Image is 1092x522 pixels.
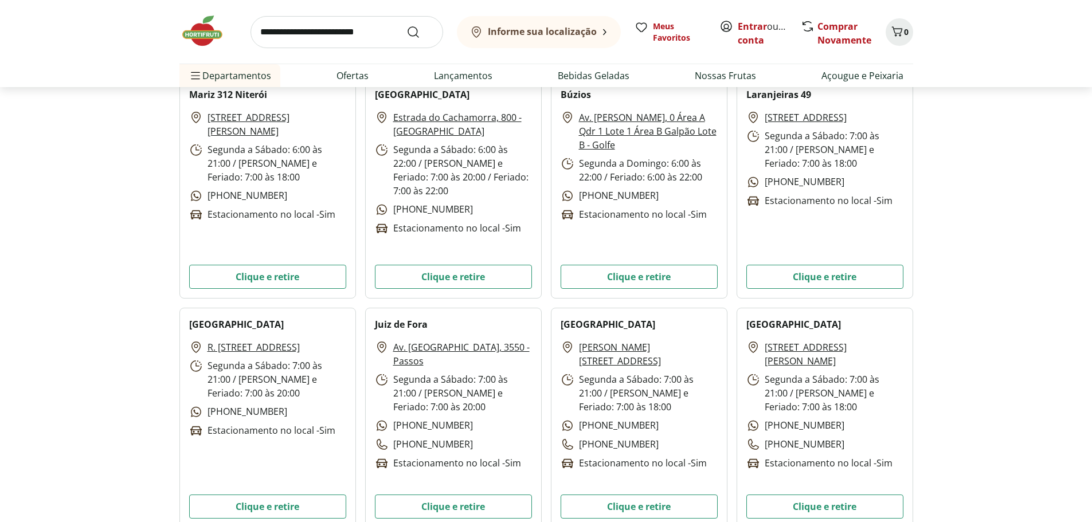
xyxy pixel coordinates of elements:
h2: [GEOGRAPHIC_DATA] [375,88,469,101]
button: Clique e retire [561,265,718,289]
p: [PHONE_NUMBER] [746,175,844,189]
h2: Laranjeiras 49 [746,88,811,101]
a: [STREET_ADDRESS][PERSON_NAME] [208,111,346,138]
button: Carrinho [886,18,913,46]
h2: Mariz 312 Niterói [189,88,267,101]
p: Segunda a Sábado: 7:00 às 21:00 / [PERSON_NAME] e Feriado: 7:00 às 18:00 [746,129,903,170]
a: [STREET_ADDRESS] [765,111,847,124]
p: [PHONE_NUMBER] [561,418,659,433]
a: Estrada do Cachamorra, 800 - [GEOGRAPHIC_DATA] [393,111,532,138]
a: [PERSON_NAME][STREET_ADDRESS] [579,340,718,368]
span: 0 [904,26,909,37]
button: Clique e retire [375,265,532,289]
a: Açougue e Peixaria [821,69,903,83]
p: Segunda a Sábado: 6:00 às 21:00 / [PERSON_NAME] e Feriado: 7:00 às 18:00 [189,143,346,184]
h2: Búzios [561,88,591,101]
input: search [251,16,443,48]
p: Segunda a Sábado: 7:00 às 21:00 / [PERSON_NAME] e Feriado: 7:00 às 20:00 [189,359,346,400]
p: [PHONE_NUMBER] [189,405,287,419]
span: ou [738,19,789,47]
a: Nossas Frutas [695,69,756,83]
p: Estacionamento no local - Sim [561,456,707,470]
img: Hortifruti [179,14,237,48]
p: Estacionamento no local - Sim [746,456,893,470]
a: Meus Favoritos [635,21,706,44]
a: Comprar Novamente [817,20,871,46]
p: Segunda a Sábado: 7:00 às 21:00 / [PERSON_NAME] e Feriado: 7:00 às 18:00 [746,372,903,414]
button: Submit Search [406,25,434,39]
button: Clique e retire [561,494,718,519]
p: Estacionamento no local - Sim [561,207,707,222]
a: Entrar [738,20,767,33]
p: [PHONE_NUMBER] [746,418,844,433]
p: [PHONE_NUMBER] [375,418,473,433]
h2: [GEOGRAPHIC_DATA] [746,317,841,331]
p: Segunda a Sábado: 7:00 às 21:00 / [PERSON_NAME] e Feriado: 7:00 às 18:00 [561,372,718,414]
p: Segunda a Sábado: 7:00 às 21:00 / [PERSON_NAME] e Feriado: 7:00 às 20:00 [375,372,532,414]
h2: Juiz de Fora [375,317,428,331]
p: Segunda a Domingo: 6:00 às 22:00 / Feriado: 6:00 às 22:00 [561,156,718,184]
a: Av. [PERSON_NAME], 0 Área A Qdr 1 Lote 1 Área B Galpão Lote B - Golfe [579,111,718,152]
p: [PHONE_NUMBER] [189,189,287,203]
h2: [GEOGRAPHIC_DATA] [561,317,655,331]
p: [PHONE_NUMBER] [375,202,473,217]
span: Departamentos [189,62,271,89]
button: Clique e retire [189,494,346,519]
p: Estacionamento no local - Sim [375,456,521,470]
p: Estacionamento no local - Sim [189,207,335,222]
button: Informe sua localização [457,16,621,48]
p: [PHONE_NUMBER] [746,437,844,452]
span: Meus Favoritos [653,21,706,44]
button: Menu [189,62,202,89]
a: [STREET_ADDRESS][PERSON_NAME] [765,340,903,368]
a: R. [STREET_ADDRESS] [208,340,300,354]
p: [PHONE_NUMBER] [375,437,473,452]
button: Clique e retire [746,265,903,289]
p: [PHONE_NUMBER] [561,437,659,452]
button: Clique e retire [746,494,903,519]
a: Criar conta [738,20,801,46]
button: Clique e retire [375,494,532,519]
p: [PHONE_NUMBER] [561,189,659,203]
p: Estacionamento no local - Sim [746,194,893,208]
a: Av. [GEOGRAPHIC_DATA], 3550 - Passos [393,340,532,368]
a: Bebidas Geladas [558,69,629,83]
button: Clique e retire [189,265,346,289]
p: Estacionamento no local - Sim [375,221,521,236]
a: Ofertas [336,69,369,83]
p: Estacionamento no local - Sim [189,423,335,438]
b: Informe sua localização [488,25,597,38]
p: Segunda a Sábado: 6:00 às 22:00 / [PERSON_NAME] e Feriado: 7:00 às 20:00 / Feriado: 7:00 às 22:00 [375,143,532,198]
a: Lançamentos [434,69,492,83]
h2: [GEOGRAPHIC_DATA] [189,317,284,331]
